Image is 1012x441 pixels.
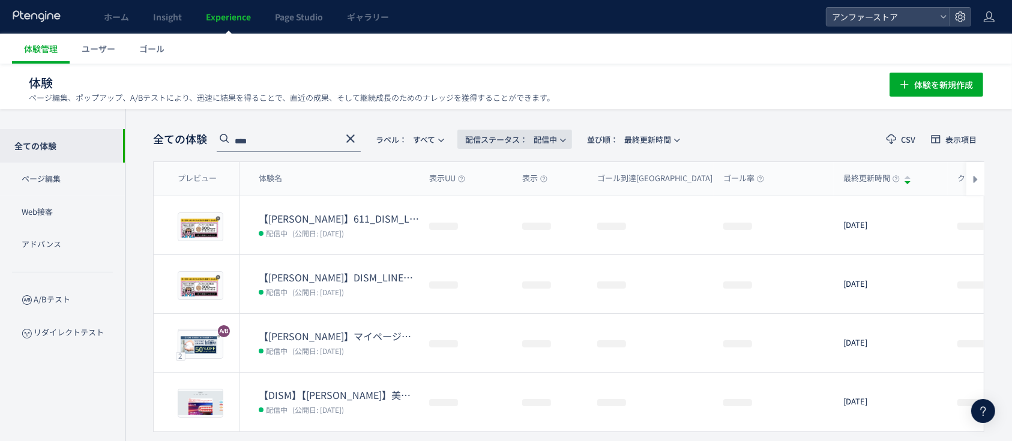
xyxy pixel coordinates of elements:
span: ラベル： [376,134,407,145]
button: 表示項目 [923,130,984,149]
span: 表示 [522,173,547,184]
span: 最終更新時間 [843,173,900,184]
span: 配信中 [266,403,288,415]
span: プレビュー [178,173,217,184]
span: 配信中 [266,344,288,356]
span: Insight [153,11,182,23]
span: 体験名 [259,173,282,184]
span: ユーザー [82,43,115,55]
span: 配信中 [465,130,557,149]
span: 全ての体験 [153,131,207,147]
button: 配信ステータス​：配信中 [457,130,572,149]
span: アンファーストア [828,8,935,26]
span: ゴール到達[GEOGRAPHIC_DATA] [597,173,722,184]
img: bda00414a113e84da60f303be362cf1d1749614138044.png [181,274,220,297]
img: bda00414a113e84da60f303be362cf1d1749614138044.png [181,215,220,238]
dt: 【岡田】マイページ（オムテック/DISM） [259,329,420,343]
div: [DATE] [834,196,948,254]
button: CSV [879,130,923,149]
span: ホーム [104,11,129,23]
span: 表示UU [429,173,465,184]
span: すべて [376,130,435,149]
button: ラベル：すべて [368,130,450,149]
span: CSV [901,136,915,143]
img: dbde73aad7df9657b03ada578c8d66dc1740022747132.png [181,333,220,356]
span: 並び順： [587,134,618,145]
span: (公開日: [DATE]) [292,346,344,356]
p: ページ編集、ポップアップ、A/Bテストにより、迅速に結果を得ることで、直近の成果、そして継続成長のためのナレッジを獲得することができます。 [29,92,555,103]
div: 2 [176,352,185,360]
h1: 体験 [29,74,863,92]
span: ゴール率 [723,173,764,184]
span: 配信ステータス​： [465,134,528,145]
span: 体験管理 [24,43,58,55]
span: (公開日: [DATE]) [292,228,344,238]
span: クリックUU [957,173,1009,184]
span: Page Studio [275,11,323,23]
dt: 【村上】611_DISM_LINE新規お友達CP [259,212,420,226]
dt: 【DISM】【岡田】美顔器注意文言対応 [259,388,420,402]
img: 24830f7fa03669304d6c14ce54209c641747130951152.jpeg [178,389,223,417]
div: [DATE] [834,314,948,372]
button: 並び順：最終更新時間 [579,130,686,149]
div: [DATE] [834,373,948,431]
span: 最終更新時間 [587,130,671,149]
div: [DATE] [834,255,948,313]
span: Experience [206,11,251,23]
span: 配信中 [266,227,288,239]
span: (公開日: [DATE]) [292,287,344,297]
button: 体験を新規作成 [890,73,983,97]
span: ゴール [139,43,164,55]
span: 配信中 [266,286,288,298]
span: (公開日: [DATE]) [292,404,344,415]
dt: 【川辺】DISM_LINE新規お友達CP(ストア表示) [259,271,420,284]
span: ギャラリー [347,11,389,23]
span: 体験を新規作成 [914,73,973,97]
span: 表示項目 [945,136,977,143]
